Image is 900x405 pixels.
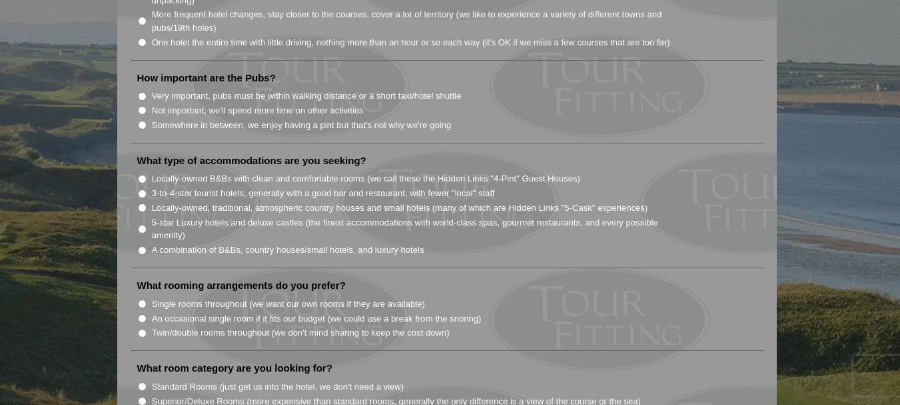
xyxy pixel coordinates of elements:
[152,380,404,394] label: Standard Rooms (just get us into the hotel, we don't need a view)
[152,216,687,242] label: 5-star Luxury hotels and deluxe castles (the finest accommodations with world-class spas, gourmet...
[137,71,276,85] label: How important are the Pubs?
[137,154,366,167] label: What type of accommodations are you seeking?
[152,326,450,340] label: Twin/double rooms throughout (we don't mind sharing to keep the cost down)
[152,244,424,257] label: A combination of B&Bs, country houses/small hotels, and luxury hotels
[152,104,364,117] label: Not important, we'll spend more time on other activities
[152,312,482,326] label: An occasional single room if it fits our budget (we could use a break from the snoring)
[137,279,346,292] label: What rooming arrangements do you prefer?
[152,119,452,132] label: Somewhere in between, we enjoy having a pint but that's not why we're going
[152,8,687,34] label: More frequent hotel changes, stay closer to the courses, cover a lot of territory (we like to exp...
[152,187,495,200] label: 3-to-4-star tourist hotels, generally with a good bar and restaurant, with fewer "local" staff
[152,298,425,311] label: Single rooms throughout (we want our own rooms if they are available)
[152,172,580,185] label: Locally-owned B&Bs with clean and comfortable rooms (we call these the Hidden Links "4-Pint" Gues...
[152,89,462,103] label: Very important, pubs must be within walking distance or a short taxi/hotel shuttle
[137,362,332,375] label: What room category are you looking for?
[152,36,670,49] label: One hotel the entire time with little driving, nothing more than an hour or so each way (it’s OK ...
[152,201,648,215] label: Locally-owned, traditional, atmospheric country houses and small hotels (many of which are Hidden...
